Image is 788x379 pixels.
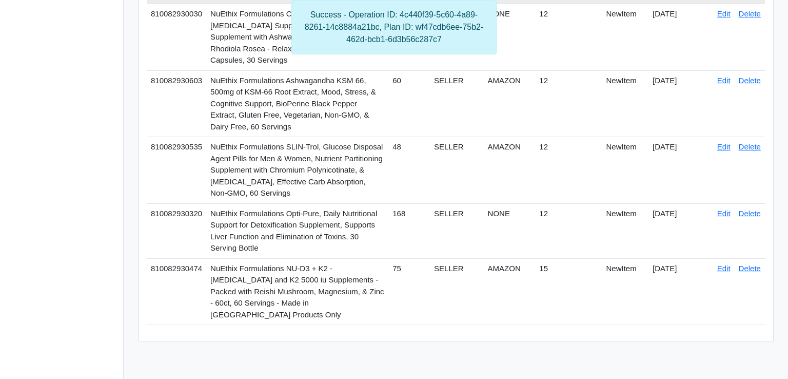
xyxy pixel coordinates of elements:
[535,203,602,258] td: 12
[430,203,483,258] td: SELLER
[147,70,206,137] td: 810082930603
[484,4,536,71] td: NONE
[535,4,602,71] td: 12
[206,137,388,204] td: NuEthix Formulations SLIN-Trol, Glucose Disposal Agent Pills for Men & Women, Nutrient Partitioni...
[648,70,713,137] td: [DATE]
[602,4,648,71] td: NewItem
[739,264,761,273] a: Delete
[147,4,206,71] td: 810082930030
[535,258,602,325] td: 15
[739,209,761,218] a: Delete
[147,203,206,258] td: 810082930320
[717,9,731,18] a: Edit
[602,203,648,258] td: NewItem
[484,258,536,325] td: AMAZON
[717,209,731,218] a: Edit
[648,258,713,325] td: [DATE]
[535,137,602,204] td: 12
[147,258,206,325] td: 810082930474
[648,203,713,258] td: [DATE]
[388,203,430,258] td: 168
[388,70,430,137] td: 60
[602,70,648,137] td: NewItem
[430,258,483,325] td: SELLER
[602,137,648,204] td: NewItem
[717,76,731,85] a: Edit
[484,137,536,204] td: AMAZON
[739,76,761,85] a: Delete
[206,258,388,325] td: NuEthix Formulations NU-D3 + K2 - [MEDICAL_DATA] and K2 5000 iu Supplements - Packed with Reishi ...
[430,70,483,137] td: SELLER
[717,142,731,151] a: Edit
[602,258,648,325] td: NewItem
[388,137,430,204] td: 48
[430,137,483,204] td: SELLER
[484,70,536,137] td: AMAZON
[206,70,388,137] td: NuEthix Formulations Ashwagandha KSM 66, 500mg of KSM-66 Root Extract, Mood, Stress, & Cognitive ...
[648,4,713,71] td: [DATE]
[648,137,713,204] td: [DATE]
[388,258,430,325] td: 75
[717,264,731,273] a: Edit
[739,9,761,18] a: Delete
[147,137,206,204] td: 810082930535
[206,203,388,258] td: NuEthix Formulations Opti-Pure, Daily Nutritional Support for Detoxification Supplement, Supports...
[739,142,761,151] a: Delete
[484,203,536,258] td: NONE
[206,4,388,71] td: NuEthix Formulations Cort-Eaze - [MEDICAL_DATA] Supplement - Health Support Supplement with Ashwa...
[535,70,602,137] td: 12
